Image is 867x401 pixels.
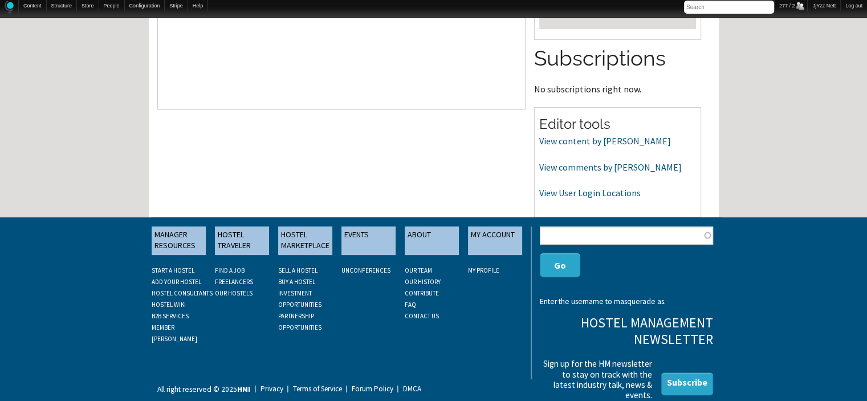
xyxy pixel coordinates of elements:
h2: Subscriptions [534,44,701,74]
h2: Editor tools [539,115,696,134]
a: ABOUT [405,226,459,255]
a: View comments by [PERSON_NAME] [539,161,682,173]
a: SELL A HOSTEL [278,266,318,274]
a: My Profile [468,266,499,274]
a: INVESTMENT OPPORTUNITIES [278,289,321,309]
a: ADD YOUR HOSTEL [152,278,201,286]
a: MY ACCOUNT [468,226,522,255]
a: Forum Policy [344,386,393,392]
a: EVENTS [341,226,396,255]
a: FREELANCERS [215,278,253,286]
a: CONTRIBUTE [405,289,439,297]
a: DMCA [395,386,421,392]
a: START A HOSTEL [152,266,194,274]
a: Subscribe [661,372,713,395]
a: FIND A JOB [215,266,245,274]
a: CONTACT US [405,312,439,320]
input: Search [684,1,774,14]
a: MEMBER [PERSON_NAME] [152,323,197,343]
img: Home [5,1,14,14]
a: OUR HOSTELS [215,289,253,297]
a: PARTNERSHIP OPPORTUNITIES [278,312,321,331]
a: HOSTEL TRAVELER [215,226,269,255]
strong: HMI [237,384,250,394]
a: FAQ [405,301,416,309]
a: B2B SERVICES [152,312,189,320]
p: All right reserved © 2025 [157,383,250,396]
a: HOSTEL CONSULTANTS [152,289,213,297]
a: MANAGER RESOURCES [152,226,206,255]
a: BUY A HOSTEL [278,278,315,286]
a: UNCONFERENCES [341,266,390,274]
a: HOSTEL WIKI [152,301,186,309]
a: Privacy [253,386,283,392]
a: Terms of Service [285,386,342,392]
a: View content by [PERSON_NAME] [539,135,671,147]
div: Enter the username to masquerade as. [540,298,713,306]
button: Go [540,253,580,277]
a: OUR HISTORY [405,278,441,286]
a: View User Login Locations [539,187,641,199]
section: No subscriptions right now. [534,44,701,93]
a: HOSTEL MARKETPLACE [278,226,332,255]
p: Sign up for the HM newsletter to stay on track with the latest industry talk, news & events. [540,359,652,400]
a: OUR TEAM [405,266,432,274]
h3: Hostel Management Newsletter [540,315,713,348]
